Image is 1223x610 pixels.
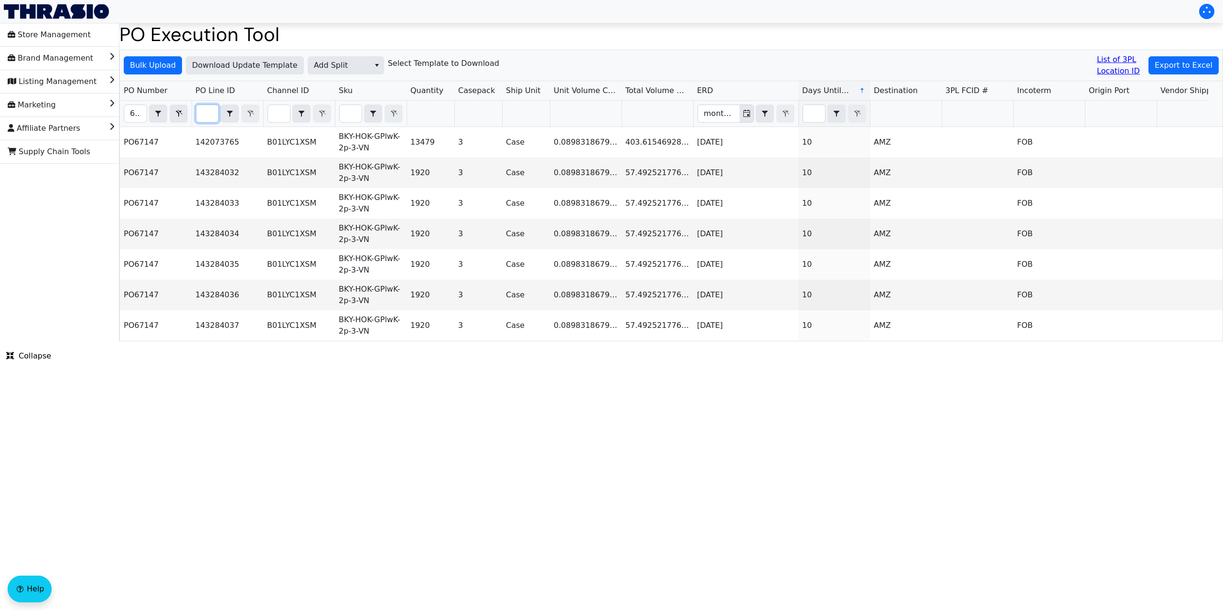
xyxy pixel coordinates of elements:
[622,219,693,249] td: 57.49252177646848
[1013,249,1085,280] td: FOB
[870,158,942,188] td: AMZ
[192,101,263,127] th: Filter
[798,188,870,219] td: 10
[120,280,192,310] td: PO67147
[622,188,693,219] td: 57.49252177646848
[693,310,798,341] td: [DATE]
[335,249,407,280] td: BKY-HOK-GPlwK-2p-3-VN
[192,249,263,280] td: 143284035
[798,101,870,127] th: Filter
[697,85,713,96] span: ERD
[407,249,454,280] td: 1920
[550,127,622,158] td: 0.08983186792816288
[550,188,622,219] td: 0.08983186792816288
[550,310,622,341] td: 0.08983186792816288
[370,57,384,74] button: select
[870,188,942,219] td: AMZ
[407,188,454,219] td: 1920
[1017,85,1051,96] span: Incoterm
[502,280,550,310] td: Case
[263,127,335,158] td: B01LYC1XSM
[502,219,550,249] td: Case
[698,105,740,122] input: Filter
[221,105,238,122] button: select
[120,101,192,127] th: Filter
[502,158,550,188] td: Case
[870,310,942,341] td: AMZ
[8,97,56,113] span: Marketing
[335,158,407,188] td: BKY-HOK-GPlwK-2p-3-VN
[1013,280,1085,310] td: FOB
[335,188,407,219] td: BKY-HOK-GPlwK-2p-3-VN
[221,105,239,123] span: Choose Operator
[407,127,454,158] td: 13479
[827,105,846,123] span: Choose Operator
[364,105,382,123] span: Choose Operator
[170,105,188,123] button: Clear
[407,280,454,310] td: 1920
[4,4,109,19] img: Thrasio Logo
[502,310,550,341] td: Case
[1013,310,1085,341] td: FOB
[1013,158,1085,188] td: FOB
[622,127,693,158] td: 403.6154692838639
[622,310,693,341] td: 57.49252177646848
[756,105,773,122] button: select
[263,158,335,188] td: B01LYC1XSM
[625,85,689,96] span: Total Volume CBM
[1013,219,1085,249] td: FOB
[314,60,364,71] span: Add Split
[1013,188,1085,219] td: FOB
[1155,60,1212,71] span: Export to Excel
[335,101,407,127] th: Filter
[454,280,502,310] td: 3
[803,105,825,122] input: Filter
[622,158,693,188] td: 57.49252177646848
[802,85,851,96] span: Days Until ERD
[1089,85,1129,96] span: Origin Port
[120,127,192,158] td: PO67147
[120,219,192,249] td: PO67147
[407,310,454,341] td: 1920
[192,60,298,71] span: Download Update Template
[740,105,753,122] button: Toggle calendar
[293,105,310,122] button: select
[119,23,1223,46] h1: PO Execution Tool
[407,219,454,249] td: 1920
[870,219,942,249] td: AMZ
[454,310,502,341] td: 3
[120,249,192,280] td: PO67147
[550,280,622,310] td: 0.08983186792816288
[874,85,918,96] span: Destination
[458,85,495,96] span: Casepack
[8,121,80,136] span: Affiliate Partners
[335,219,407,249] td: BKY-HOK-GPlwK-2p-3-VN
[693,127,798,158] td: [DATE]
[263,219,335,249] td: B01LYC1XSM
[407,158,454,188] td: 1920
[365,105,382,122] button: select
[828,105,845,122] button: select
[693,101,798,127] th: Filter
[192,158,263,188] td: 143284032
[263,101,335,127] th: Filter
[120,158,192,188] td: PO67147
[267,85,309,96] span: Channel ID
[339,85,353,96] span: Sku
[8,576,52,602] button: Help floatingactionbutton
[192,280,263,310] td: 143284036
[410,85,443,96] span: Quantity
[192,127,263,158] td: 142073765
[263,310,335,341] td: B01LYC1XSM
[550,158,622,188] td: 0.08983186792816288
[550,219,622,249] td: 0.08983186792816288
[756,105,774,123] span: Choose Operator
[195,85,235,96] span: PO Line ID
[124,105,147,122] input: Filter
[454,188,502,219] td: 3
[6,350,51,362] span: Collapse
[550,249,622,280] td: 0.08983186792816288
[1148,56,1219,74] button: Export to Excel
[8,144,90,159] span: Supply Chain Tools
